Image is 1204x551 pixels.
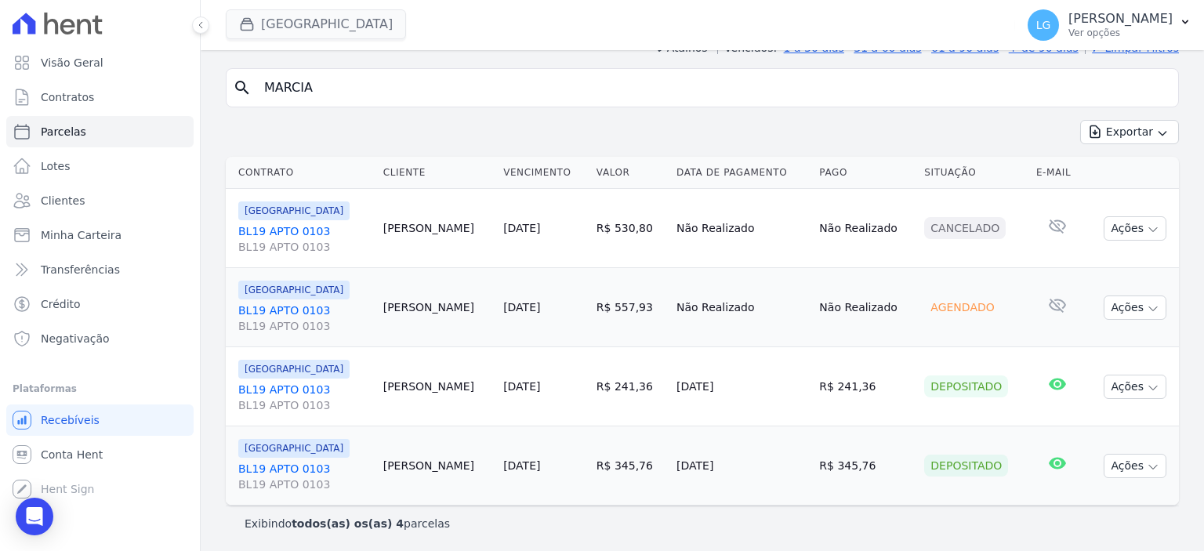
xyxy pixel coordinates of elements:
div: Plataformas [13,379,187,398]
div: Open Intercom Messenger [16,498,53,535]
a: Conta Hent [6,439,194,470]
span: [GEOGRAPHIC_DATA] [238,360,350,379]
a: Lotes [6,150,194,182]
td: R$ 345,76 [813,426,918,506]
td: Não Realizado [813,189,918,268]
p: Ver opções [1068,27,1173,39]
a: Contratos [6,82,194,113]
button: Ações [1104,216,1166,241]
a: BL19 APTO 0103BL19 APTO 0103 [238,223,371,255]
a: Recebíveis [6,404,194,436]
th: E-mail [1030,157,1085,189]
span: BL19 APTO 0103 [238,477,371,492]
p: [PERSON_NAME] [1068,11,1173,27]
td: [PERSON_NAME] [377,426,497,506]
span: Transferências [41,262,120,277]
div: Depositado [924,375,1008,397]
td: R$ 241,36 [813,347,918,426]
span: [GEOGRAPHIC_DATA] [238,201,350,220]
td: [DATE] [670,347,813,426]
span: [GEOGRAPHIC_DATA] [238,281,350,299]
span: Recebíveis [41,412,100,428]
th: Cliente [377,157,497,189]
td: [PERSON_NAME] [377,189,497,268]
td: R$ 241,36 [590,347,670,426]
a: Clientes [6,185,194,216]
span: Contratos [41,89,94,105]
i: search [233,78,252,97]
span: Parcelas [41,124,86,140]
a: BL19 APTO 0103BL19 APTO 0103 [238,461,371,492]
th: Vencimento [497,157,590,189]
td: Não Realizado [670,268,813,347]
a: Negativação [6,323,194,354]
th: Valor [590,157,670,189]
th: Data de Pagamento [670,157,813,189]
span: Negativação [41,331,110,346]
b: todos(as) os(as) 4 [292,517,404,530]
a: BL19 APTO 0103BL19 APTO 0103 [238,382,371,413]
a: Minha Carteira [6,219,194,251]
a: Transferências [6,254,194,285]
td: R$ 557,93 [590,268,670,347]
div: Agendado [924,296,1000,318]
span: BL19 APTO 0103 [238,397,371,413]
td: R$ 345,76 [590,426,670,506]
td: Não Realizado [670,189,813,268]
span: Crédito [41,296,81,312]
th: Contrato [226,157,377,189]
span: BL19 APTO 0103 [238,239,371,255]
a: BL19 APTO 0103BL19 APTO 0103 [238,303,371,334]
button: Ações [1104,375,1166,399]
td: [DATE] [670,426,813,506]
span: Clientes [41,193,85,208]
a: Visão Geral [6,47,194,78]
button: Ações [1104,454,1166,478]
a: Parcelas [6,116,194,147]
div: Cancelado [924,217,1006,239]
div: Depositado [924,455,1008,477]
span: BL19 APTO 0103 [238,318,371,334]
th: Situação [918,157,1030,189]
span: Conta Hent [41,447,103,462]
a: [DATE] [503,380,540,393]
a: [DATE] [503,222,540,234]
button: [GEOGRAPHIC_DATA] [226,9,406,39]
input: Buscar por nome do lote ou do cliente [255,72,1172,103]
span: [GEOGRAPHIC_DATA] [238,439,350,458]
button: LG [PERSON_NAME] Ver opções [1015,3,1204,47]
button: Exportar [1080,120,1179,144]
td: Não Realizado [813,268,918,347]
a: [DATE] [503,459,540,472]
td: [PERSON_NAME] [377,347,497,426]
a: [DATE] [503,301,540,314]
span: LG [1036,20,1051,31]
span: Lotes [41,158,71,174]
span: Minha Carteira [41,227,121,243]
span: Visão Geral [41,55,103,71]
td: [PERSON_NAME] [377,268,497,347]
th: Pago [813,157,918,189]
td: R$ 530,80 [590,189,670,268]
p: Exibindo parcelas [245,516,450,531]
button: Ações [1104,295,1166,320]
a: Crédito [6,288,194,320]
